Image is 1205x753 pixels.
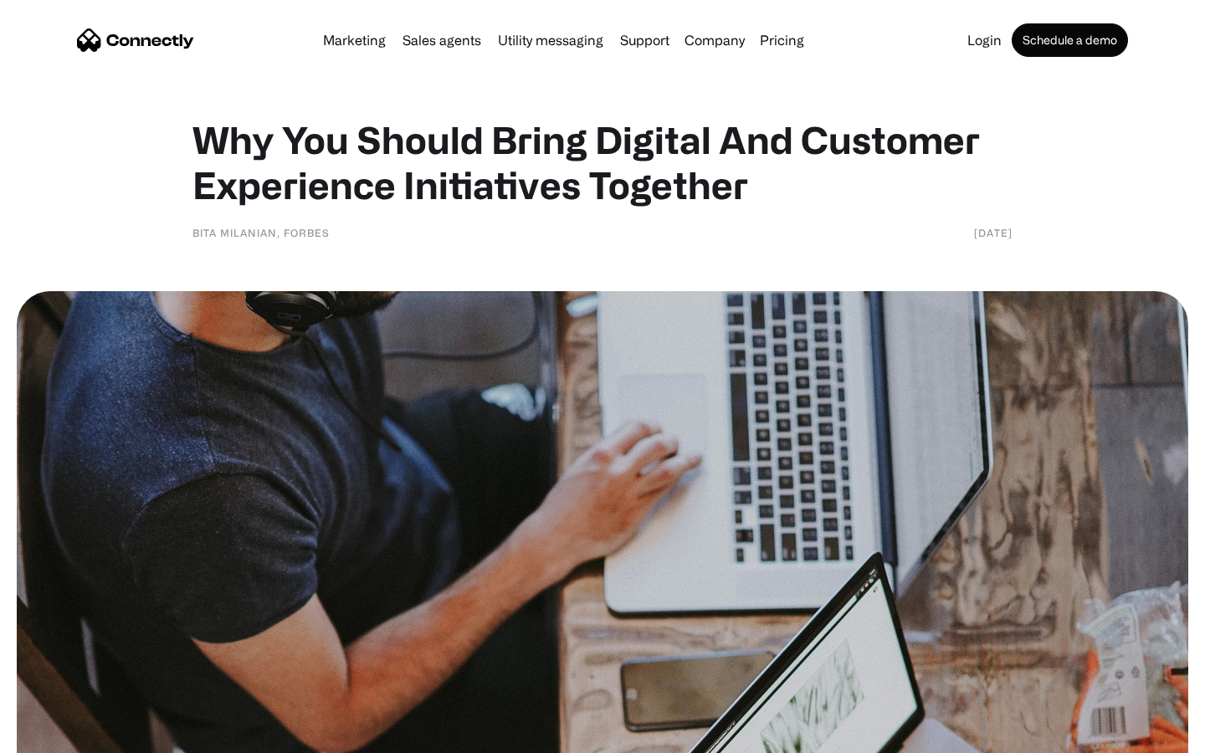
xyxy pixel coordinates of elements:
[974,224,1013,241] div: [DATE]
[753,33,811,47] a: Pricing
[192,117,1013,207] h1: Why You Should Bring Digital And Customer Experience Initiatives Together
[396,33,488,47] a: Sales agents
[17,724,100,747] aside: Language selected: English
[33,724,100,747] ul: Language list
[685,28,745,52] div: Company
[491,33,610,47] a: Utility messaging
[1012,23,1128,57] a: Schedule a demo
[316,33,392,47] a: Marketing
[192,224,330,241] div: Bita Milanian, Forbes
[613,33,676,47] a: Support
[961,33,1008,47] a: Login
